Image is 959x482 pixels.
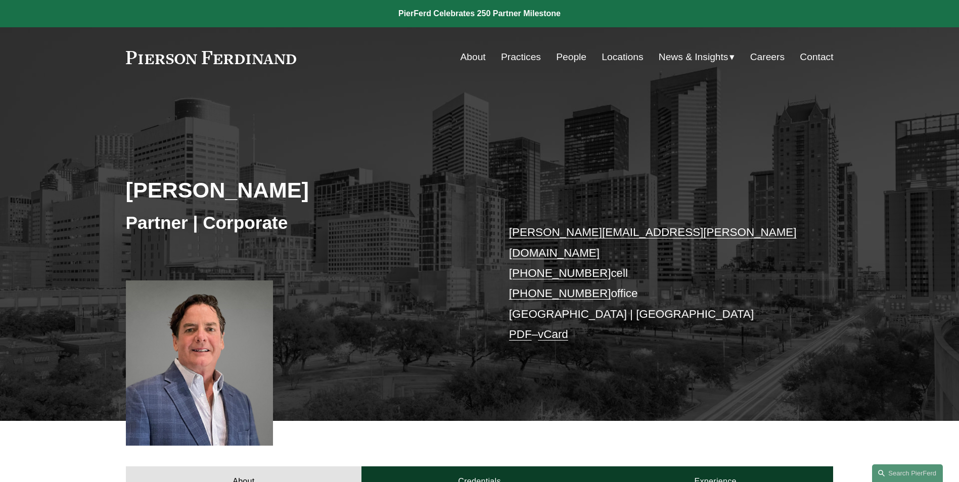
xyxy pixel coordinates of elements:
[509,267,611,279] a: [PHONE_NUMBER]
[602,47,643,67] a: Locations
[509,287,611,300] a: [PHONE_NUMBER]
[659,49,728,66] span: News & Insights
[509,328,532,341] a: PDF
[509,222,804,345] p: cell office [GEOGRAPHIC_DATA] | [GEOGRAPHIC_DATA] –
[659,47,735,67] a: folder dropdown
[872,464,943,482] a: Search this site
[556,47,586,67] a: People
[538,328,568,341] a: vCard
[750,47,785,67] a: Careers
[800,47,833,67] a: Contact
[126,177,480,203] h2: [PERSON_NAME]
[509,226,797,259] a: [PERSON_NAME][EMAIL_ADDRESS][PERSON_NAME][DOMAIN_NAME]
[461,47,486,67] a: About
[126,212,480,234] h3: Partner | Corporate
[501,47,541,67] a: Practices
